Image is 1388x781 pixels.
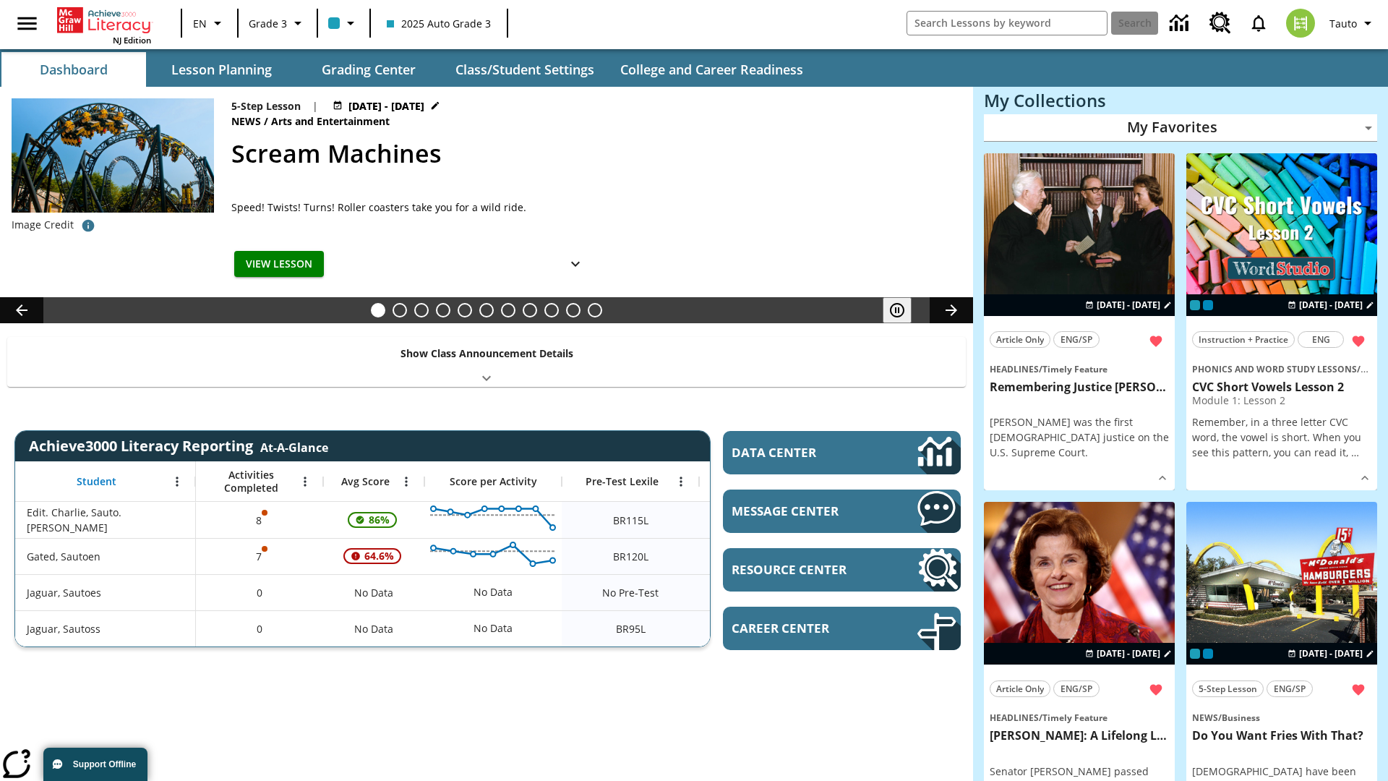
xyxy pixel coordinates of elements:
button: ENG [1298,331,1344,348]
button: Profile/Settings [1324,10,1382,36]
button: Grade: Grade 3, Select a grade [243,10,312,36]
button: Slide 8 Remembering Justice O'Connor [523,303,537,317]
div: No Data, Jaguar, Sautoes [323,574,424,610]
span: Topic: News/Business [1192,709,1371,725]
span: No Pre-Test, Jaguar, Sautoes [602,585,659,600]
span: Timely Feature [1042,712,1108,724]
button: Slide 4 Meet the Artists [436,303,450,317]
span: Headlines [990,363,1039,375]
h2: Scream Machines [231,135,956,172]
button: Dashboard [1,52,146,87]
button: ENG/SP [1053,331,1100,348]
button: Grading Center [296,52,441,87]
span: 64.6% [359,543,400,569]
span: Beginning reader 115 Lexile, Edit. Charlie, Sauto. Charlie [613,513,648,528]
button: Language: EN, Select a language [187,10,233,36]
span: Edit. Charlie, Sauto. [PERSON_NAME] [27,505,188,535]
button: Show Details [1152,467,1173,489]
p: Remember, in a three letter CVC word, the vowel is short. When you see this pattern, you can read... [1192,414,1371,460]
img: Rollercoaster tracks twisting in vertical loops with yellow cars hanging upside down. [12,98,214,213]
div: lesson details [1186,153,1377,491]
button: Slide 5 Teen Uses Tech to Make a Difference [458,303,472,317]
span: [DATE] - [DATE] [1097,647,1160,660]
span: Speed! Twists! Turns! Roller coasters take you for a wild ride. [231,200,593,215]
button: ENG/SP [1053,680,1100,697]
div: OL 2025 Auto Grade 4 [1203,300,1213,310]
span: No Data [347,578,400,607]
span: … [1351,445,1359,459]
div: At-A-Glance [260,437,328,456]
button: Open Menu [670,471,692,492]
span: Article Only [996,332,1044,347]
span: 5-Step Lesson [1199,681,1257,696]
button: Aug 27 - Aug 27 Choose Dates [1082,647,1175,660]
button: Show Details [561,251,590,278]
h3: CVC Short Vowels Lesson 2 [1192,380,1371,395]
span: / [264,114,268,128]
span: Business [1222,712,1260,724]
button: Select a new avatar [1277,4,1324,42]
span: Topic: Headlines/Timely Feature [990,361,1169,377]
span: Message Center [732,503,874,519]
button: Open Menu [166,471,188,492]
div: Beginning reader 95 Lexile, ER, Based on the Lexile Reading measure, student is an Emerging Reade... [699,610,836,646]
button: 5-Step Lesson [1192,680,1264,697]
span: / [1039,712,1042,724]
span: 0 [257,621,262,636]
span: [DATE] - [DATE] [348,98,424,114]
button: Class/Student Settings [444,52,606,87]
span: Data Center [732,444,868,461]
button: Slide 3 Do You Want Fries With That? [414,303,429,317]
div: 8, One or more Activity scores may be invalid., Edit. Charlie, Sauto. Charlie [196,502,323,538]
span: Student [77,475,116,488]
span: Achieve3000 Literacy Reporting [29,436,328,456]
a: Message Center [723,490,961,533]
button: Instruction + Practice [1192,331,1295,348]
span: Score per Activity [450,475,537,488]
span: News [1192,712,1218,724]
a: Resource Center, Will open in new tab [1201,4,1240,43]
span: Resource Center [732,561,874,578]
h3: My Collections [984,90,1377,111]
a: Data Center [1161,4,1201,43]
div: OL 2025 Auto Grade 4 [1203,649,1213,659]
button: Slide 1 Scream Machines [371,303,385,317]
p: Show Class Announcement Details [400,346,573,361]
span: News [231,114,264,129]
span: Activities Completed [203,469,299,495]
span: [DATE] - [DATE] [1299,647,1363,660]
a: Resource Center, Will open in new tab [723,548,961,592]
div: No Data, Jaguar, Sautoes [699,574,836,610]
span: Avg Score [341,475,390,488]
span: Instruction + Practice [1199,332,1288,347]
button: Article Only [990,331,1050,348]
div: Current Class [1190,300,1200,310]
p: 7 [254,549,265,564]
div: [PERSON_NAME] was the first [DEMOGRAPHIC_DATA] justice on the U.S. Supreme Court. [990,414,1169,460]
div: 0, Jaguar, Sautoss [196,610,323,646]
div: Pause [883,297,926,323]
span: / [1218,712,1222,724]
button: Lesson Planning [149,52,294,87]
span: Gated, Sautoen [27,549,100,564]
span: Career Center [732,620,874,636]
div: Current Class [1190,649,1200,659]
h3: Dianne Feinstein: A Lifelong Leader [990,728,1169,743]
span: Topic: Headlines/Timely Feature [990,709,1169,725]
div: 7, One or more Activity scores may be invalid., Gated, Sautoen [196,538,323,574]
h3: Remembering Justice O'Connor [990,380,1169,395]
span: Headlines [990,712,1039,724]
button: Remove from Favorites [1345,328,1371,354]
input: search field [907,12,1107,35]
button: Aug 27 - Aug 27 Choose Dates [1285,299,1377,312]
span: | [312,98,318,114]
span: Pre-Test Lexile [586,475,659,488]
button: Aug 27 - Aug 27 Choose Dates [330,98,443,114]
button: Article Only [990,680,1050,697]
span: Timely Feature [1042,363,1108,375]
button: Open Menu [395,471,417,492]
span: Article Only [996,681,1044,696]
div: My Favorites [984,114,1377,142]
div: , 64.6%, Attention! This student's Average First Try Score of 64.6% is below 65%, Gated, Sautoen [323,538,424,574]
